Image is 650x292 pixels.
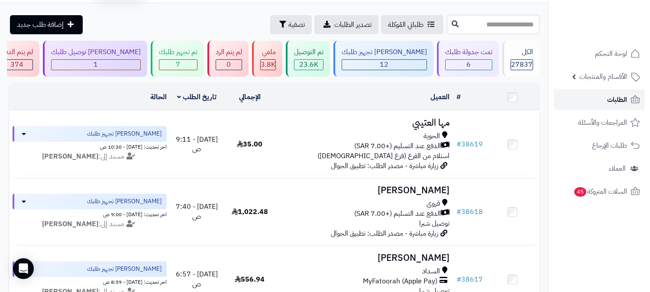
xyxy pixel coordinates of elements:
[354,209,441,219] span: الدفع عند التسليم (+7.00 SAR)
[607,94,627,106] span: الطلبات
[176,201,218,222] span: [DATE] - 7:40 ص
[554,89,645,110] a: الطلبات
[511,59,533,70] span: 27837
[501,41,541,77] a: الكل27837
[363,276,437,286] span: MyFatoorah (Apple Pay)
[381,15,443,34] a: طلباتي المُوكلة
[87,265,162,273] span: [PERSON_NAME] تجهيز طلبك
[17,19,64,30] span: إضافة طلب جديد
[456,274,461,285] span: #
[342,60,427,70] div: 12
[10,15,83,34] a: إضافة طلب جديد
[511,47,533,57] div: الكل
[1,60,32,70] div: 374
[427,199,440,209] span: قروى
[342,47,427,57] div: [PERSON_NAME] تجهيز طلبك
[239,92,261,102] a: الإجمالي
[10,59,23,70] span: 374
[284,41,332,77] a: تم التوصيل 23.6K
[388,19,424,30] span: طلباتي المُوكلة
[445,47,492,57] div: تمت جدولة طلبك
[13,277,167,286] div: اخر تحديث: [DATE] - 8:59 ص
[435,41,501,77] a: تمت جدولة طلبك 6
[595,48,627,60] span: لوحة التحكم
[332,41,435,77] a: [PERSON_NAME] تجهيز طلبك 12
[288,19,305,30] span: تصفية
[216,47,242,57] div: لم يتم الرد
[6,152,173,162] div: مسند إلى:
[94,59,98,70] span: 1
[150,92,167,102] a: الحالة
[159,60,197,70] div: 7
[280,185,450,195] h3: [PERSON_NAME]
[554,158,645,179] a: العملاء
[294,47,323,57] div: تم التوصيل
[579,71,627,83] span: الأقسام والمنتجات
[456,274,483,285] a: #38617
[422,266,440,276] span: السداد
[87,197,162,206] span: [PERSON_NAME] تجهيز طلبك
[456,92,461,102] a: #
[51,47,141,57] div: [PERSON_NAME] توصيل طلبك
[177,92,217,102] a: تاريخ الطلب
[227,59,231,70] span: 0
[456,139,483,149] a: #38619
[280,118,450,128] h3: مها العتيبي
[467,59,471,70] span: 6
[554,135,645,156] a: طلبات الإرجاع
[314,15,378,34] a: تصدير الطلبات
[294,60,323,70] div: 23593
[232,207,268,217] span: 1,022.48
[380,59,389,70] span: 12
[42,151,98,162] strong: [PERSON_NAME]
[41,41,149,77] a: [PERSON_NAME] توصيل طلبك 1
[578,117,627,129] span: المراجعات والأسئلة
[176,59,181,70] span: 7
[260,47,276,57] div: ملغي
[331,161,438,171] span: زيارة مباشرة - مصدر الطلب: تطبيق الجوال
[235,274,265,285] span: 556.94
[13,258,34,279] div: Open Intercom Messenger
[13,142,167,151] div: اخر تحديث: [DATE] - 10:20 ص
[331,228,438,239] span: زيارة مباشرة - مصدر الطلب: تطبيق الجوال
[419,218,450,229] span: توصيل شبرا
[6,219,173,229] div: مسند إلى:
[446,60,492,70] div: 6
[52,60,140,70] div: 1
[206,41,250,77] a: لم يتم الرد 0
[554,181,645,202] a: السلات المتروكة45
[456,139,461,149] span: #
[261,60,275,70] div: 3844
[87,130,162,138] span: [PERSON_NAME] تجهيز طلبك
[334,19,372,30] span: تصدير الطلبات
[261,59,275,70] span: 3.8K
[573,185,627,198] span: السلات المتروكة
[176,269,218,289] span: [DATE] - 6:57 ص
[456,207,461,217] span: #
[250,41,284,77] a: ملغي 3.8K
[159,47,197,57] div: تم تجهيز طلبك
[554,112,645,133] a: المراجعات والأسئلة
[554,43,645,64] a: لوحة التحكم
[280,253,450,263] h3: [PERSON_NAME]
[354,141,441,151] span: الدفع عند التسليم (+7.00 SAR)
[456,207,483,217] a: #38618
[592,140,627,152] span: طلبات الإرجاع
[13,209,167,218] div: اخر تحديث: [DATE] - 9:00 ص
[42,219,98,229] strong: [PERSON_NAME]
[424,131,440,141] span: الحوية
[176,134,218,155] span: [DATE] - 9:11 ص
[299,59,318,70] span: 23.6K
[430,92,450,102] a: العميل
[216,60,242,70] div: 0
[574,187,586,197] span: 45
[237,139,262,149] span: 35.00
[1,47,33,57] div: لم يتم الدفع
[149,41,206,77] a: تم تجهيز طلبك 7
[270,15,312,34] button: تصفية
[317,151,450,161] span: استلام من الفرع (فرع [DEMOGRAPHIC_DATA])
[609,162,626,175] span: العملاء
